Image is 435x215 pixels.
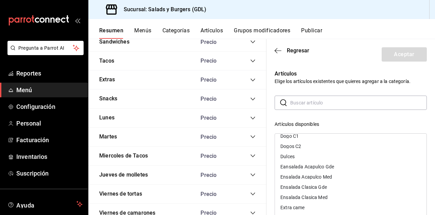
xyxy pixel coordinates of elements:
[250,96,256,102] button: collapse-category-row
[16,169,83,178] span: Suscripción
[99,190,142,198] button: Viernes de tortas
[75,18,80,23] button: open_drawer_menu
[280,205,304,210] div: Extra came
[194,191,237,197] div: Precio
[275,172,427,182] div: Ensalada Acapulco Med
[16,200,74,208] span: Ayuda
[99,133,117,141] button: Martes
[99,27,123,39] button: Resumen
[99,27,435,39] div: navigation tabs
[16,69,83,78] span: Reportes
[250,191,256,197] button: collapse-category-row
[99,114,115,122] button: Lunes
[275,121,427,128] div: Artículos disponibles
[134,27,151,39] button: Menús
[275,47,309,54] button: Regresar
[194,96,237,102] div: Precio
[290,96,427,110] input: Buscar artículo
[287,47,309,54] span: Regresar
[280,144,301,149] div: Dogos C2
[16,102,83,111] span: Configuración
[16,135,83,145] span: Facturación
[275,162,427,172] div: Eansalada Acapulco Gde
[201,27,223,39] button: Artículos
[280,175,332,179] div: Ensalada Acapulco Med
[118,5,206,14] h3: Sucursal: Salads y Burgers (GDL)
[275,151,427,162] div: Dulces
[99,76,115,84] button: Extras
[275,182,427,192] div: Ensalada Clasica Gde
[280,154,295,159] div: Dulces
[16,152,83,161] span: Inventarios
[194,134,237,140] div: Precio
[275,131,427,141] div: Dogo C1
[250,115,256,121] button: collapse-category-row
[5,49,84,56] a: Pregunta a Parrot AI
[275,78,427,85] p: Elige los artículos existentes que quieres agregar a la categoría.
[275,141,427,151] div: Dogos C2
[250,39,256,45] button: collapse-category-row
[250,172,256,178] button: collapse-category-row
[16,119,83,128] span: Personal
[275,192,427,202] div: Ensalada Clasica Med
[194,57,237,64] div: Precio
[194,153,237,159] div: Precio
[280,185,327,189] div: Ensalada Clasica Gde
[99,171,148,179] button: Jueves de molletes
[250,77,256,83] button: collapse-category-row
[194,172,237,178] div: Precio
[18,45,73,52] span: Pregunta a Parrot AI
[280,134,299,138] div: Dogo C1
[194,115,237,121] div: Precio
[234,27,290,39] button: Grupos modificadores
[99,152,148,160] button: Miercoles de Tacos
[99,95,117,103] button: Snacks
[16,85,83,95] span: Menú
[280,164,334,169] div: Eansalada Acapulco Gde
[250,58,256,64] button: collapse-category-row
[162,27,190,39] button: Categorías
[99,57,114,65] button: Tacos
[250,153,256,159] button: collapse-category-row
[7,41,84,55] button: Pregunta a Parrot AI
[194,77,237,83] div: Precio
[250,134,256,139] button: collapse-category-row
[301,27,322,39] button: Publicar
[280,195,328,200] div: Ensalada Clasica Med
[275,70,427,78] p: Artículos
[275,202,427,213] div: Extra came
[194,39,237,45] div: Precio
[99,38,129,46] button: Sandwiches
